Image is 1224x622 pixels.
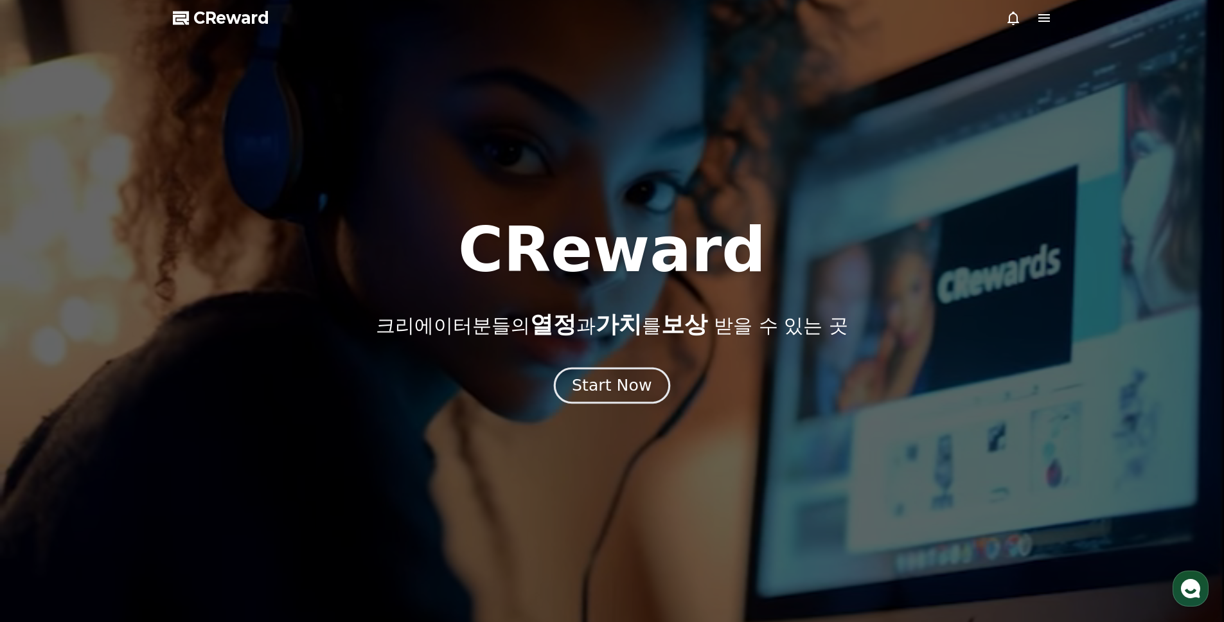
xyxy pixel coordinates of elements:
[4,407,85,440] a: 홈
[166,407,247,440] a: 설정
[596,311,642,337] span: 가치
[193,8,269,28] span: CReward
[458,219,766,281] h1: CReward
[556,381,668,393] a: Start Now
[572,375,652,396] div: Start Now
[85,407,166,440] a: 대화
[530,311,576,337] span: 열정
[199,427,214,437] span: 설정
[661,311,707,337] span: 보상
[173,8,269,28] a: CReward
[554,368,670,404] button: Start Now
[376,312,847,337] p: 크리에이터분들의 과 를 받을 수 있는 곳
[40,427,48,437] span: 홈
[118,427,133,438] span: 대화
